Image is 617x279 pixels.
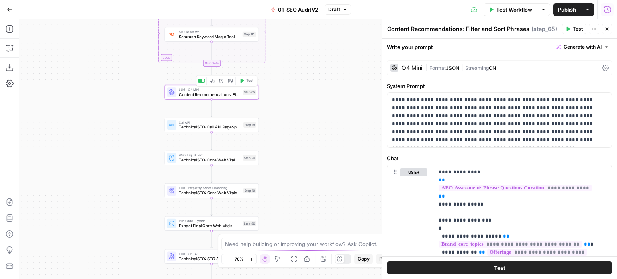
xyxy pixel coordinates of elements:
div: LLM · Perplexity Sonar ReasoningTechnicalSEO: Core Web VitalsStep 19 [165,183,259,198]
div: Step 64 [243,32,256,37]
div: Step 86 [243,221,256,226]
div: Step 20 [243,155,256,161]
img: 8a3tdog8tf0qdwwcclgyu02y995m [168,31,174,37]
span: LLM · Perplexity Sonar Reasoning [179,185,241,190]
div: Call APITechnicalSEO: Call API PageSpeed InsightStep 18 [165,118,259,132]
span: Content Recommendations: Filter and Sort Phrases [179,91,240,97]
button: Draft [325,4,351,15]
button: Copy [354,254,373,264]
g: Edge from step_86 to step_21 [211,231,213,248]
button: 01_SEO AuditV2 [266,3,323,16]
span: 76% [235,256,243,262]
g: Edge from step_63 to step_64 [211,8,213,26]
span: Copy [358,255,370,263]
button: Test [387,261,612,274]
span: Run Code · Python [179,218,240,223]
textarea: Content Recommendations: Filter and Sort Phrases [387,25,529,33]
span: 01_SEO AuditV2 [278,6,318,14]
span: TechnicalSEO: Call API PageSpeed Insight [179,124,241,130]
div: Step 65 [243,90,256,95]
span: LLM · O4 Mini [179,87,240,92]
span: JSON [446,65,459,71]
span: Write Liquid Text [179,153,240,157]
div: Run Code · PythonExtract Final Core Web VitalsStep 86 [165,216,259,231]
div: Complete [203,60,220,67]
span: Format [429,65,446,71]
div: Step 19 [243,188,256,193]
div: Write Liquid TextTechnicalSEO: Core Web Vitals DataStep 20 [165,151,259,165]
div: Step 18 [243,122,256,128]
span: Streaming [465,65,489,71]
span: | [459,63,465,71]
g: Edge from step_63-iteration-end to step_65 [211,66,213,84]
span: ON [489,65,496,71]
button: Paste [376,254,396,264]
button: user [400,168,427,176]
span: SEO Research [179,29,240,34]
span: Semrush Keyword Magic Tool [179,33,240,39]
button: Publish [553,3,581,16]
g: Edge from step_65 to step_18 [211,99,213,117]
div: Write your prompt [382,39,617,55]
g: Edge from step_20 to step_19 [211,165,213,183]
span: Test [494,264,505,272]
div: LLM · GPT-4.1TechnicalSEO: SEO Audit Data ReorganizationStep 21 [165,249,259,264]
button: Test Workflow [484,3,537,16]
span: ( step_65 ) [531,25,557,33]
div: LLM · O4 MiniContent Recommendations: Filter and Sort PhrasesStep 65Test [165,85,259,99]
div: SEO ResearchSemrush Keyword Magic ToolStep 64 [165,27,259,41]
span: TechnicalSEO: SEO Audit Data Reorganization [179,255,241,261]
label: System Prompt [387,82,612,90]
span: Call API [179,120,241,124]
span: Publish [558,6,576,14]
div: Complete [165,60,259,67]
span: TechnicalSEO: Core Web Vitals [179,190,241,196]
div: O4 Mini [402,65,422,71]
g: Edge from step_18 to step_20 [211,132,213,150]
span: | [425,63,429,71]
span: Generate with AI [564,43,602,51]
span: Test [573,25,583,33]
button: Test [562,24,586,34]
button: Generate with AI [553,42,612,52]
span: LLM · GPT-4.1 [179,251,241,256]
span: Draft [328,6,340,13]
span: Extract Final Core Web Vitals [179,223,240,229]
span: TechnicalSEO: Core Web Vitals Data [179,157,240,163]
label: Chat [387,154,612,162]
span: Test Workflow [496,6,532,14]
g: Edge from step_19 to step_86 [211,198,213,216]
